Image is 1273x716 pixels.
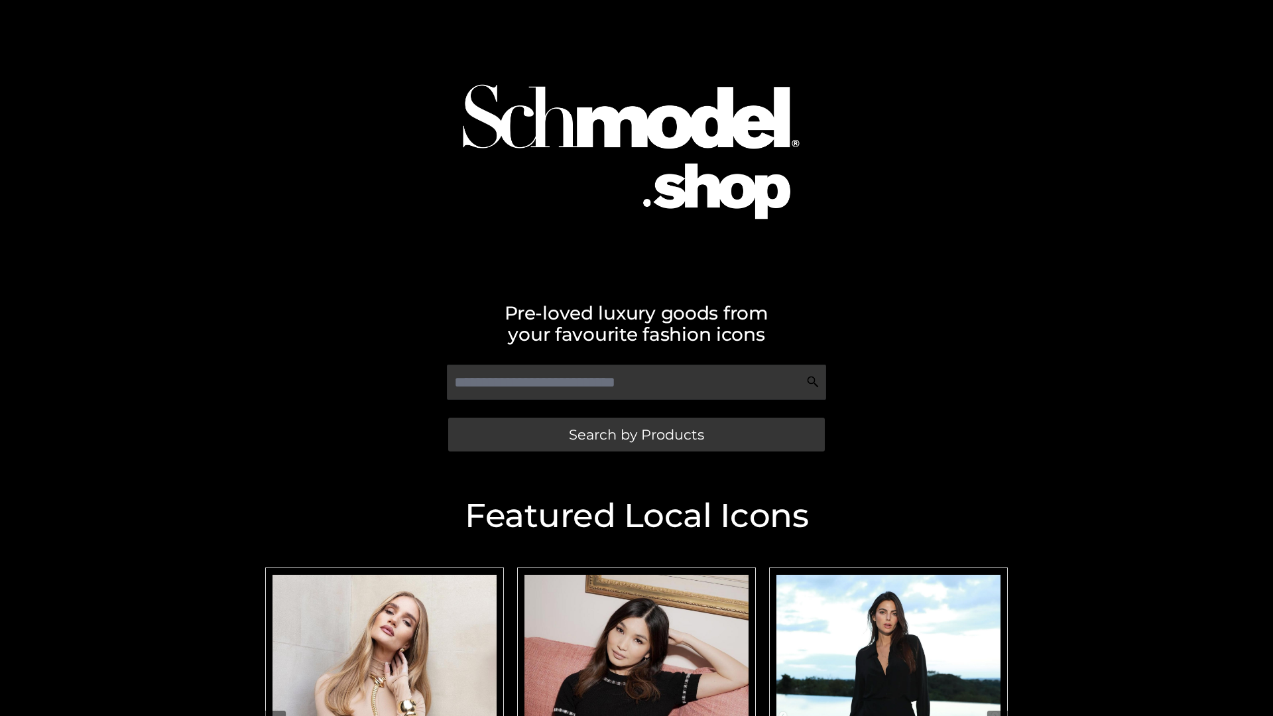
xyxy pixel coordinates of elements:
a: Search by Products [448,418,825,451]
img: Search Icon [806,375,819,388]
h2: Pre-loved luxury goods from your favourite fashion icons [259,302,1014,345]
span: Search by Products [569,428,704,442]
h2: Featured Local Icons​ [259,499,1014,532]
